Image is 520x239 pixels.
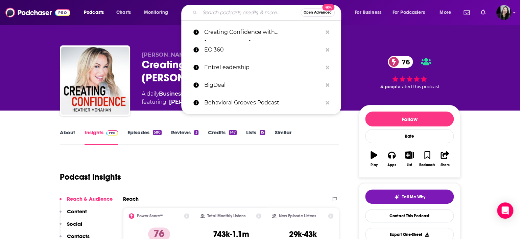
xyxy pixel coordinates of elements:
[497,202,513,219] div: Open Intercom Messenger
[181,23,341,41] a: Creating Confidence with [PERSON_NAME]
[85,129,118,145] a: InsightsPodchaser Pro
[61,47,129,115] img: Creating Confidence with Heather Monahan
[388,7,435,18] button: open menu
[204,23,322,41] p: Creating Confidence with Heather Monahan
[204,76,322,94] p: BigDeal
[496,5,511,20] img: User Profile
[208,129,237,145] a: Credits147
[365,190,454,204] button: tell me why sparkleTell Me Why
[67,196,113,202] p: Reach & Audience
[365,209,454,222] a: Contact This Podcast
[204,94,322,112] p: Behavioral Grooves Podcast
[279,214,316,218] h2: New Episode Listens
[153,130,162,135] div: 580
[365,129,454,143] div: Rate
[435,7,459,18] button: open menu
[60,172,121,182] h1: Podcast Insights
[60,221,82,233] button: Social
[5,6,70,19] img: Podchaser - Follow, Share and Rate Podcasts
[181,41,341,59] a: EO 360
[260,130,265,135] div: 15
[388,56,413,68] a: 76
[393,8,425,17] span: For Podcasters
[169,98,217,106] div: [PERSON_NAME]
[204,41,322,59] p: EO 360
[440,163,449,167] div: Share
[112,7,135,18] a: Charts
[350,7,390,18] button: open menu
[275,129,291,145] a: Similar
[322,4,334,11] span: New
[60,208,87,221] button: Content
[142,90,284,106] div: A daily podcast
[181,94,341,112] a: Behavioral Grooves Podcast
[246,129,265,145] a: Lists15
[181,59,341,76] a: EntreLeadership
[407,163,412,167] div: List
[301,8,335,17] button: Open AdvancedNew
[394,194,399,200] img: tell me why sparkle
[380,84,400,89] span: 4 people
[419,163,435,167] div: Bookmark
[194,130,198,135] div: 3
[60,196,113,208] button: Reach & Audience
[229,130,237,135] div: 147
[371,163,378,167] div: Play
[365,147,383,171] button: Play
[402,194,425,200] span: Tell Me Why
[171,129,198,145] a: Reviews3
[200,7,301,18] input: Search podcasts, credits, & more...
[159,91,184,97] a: Business
[461,7,472,18] a: Show notifications dropdown
[207,214,245,218] h2: Total Monthly Listens
[436,147,454,171] button: Share
[359,52,460,94] div: 76 4 peoplerated this podcast
[67,208,87,215] p: Content
[142,98,284,106] span: featuring
[204,59,322,76] p: EntreLeadership
[400,84,440,89] span: rated this podcast
[478,7,488,18] a: Show notifications dropdown
[60,129,75,145] a: About
[418,147,436,171] button: Bookmark
[123,196,139,202] h2: Reach
[401,147,418,171] button: List
[355,8,381,17] span: For Business
[181,76,341,94] a: BigDeal
[496,5,511,20] span: Logged in as marypoffenroth
[144,8,168,17] span: Monitoring
[383,147,400,171] button: Apps
[304,11,332,14] span: Open Advanced
[496,5,511,20] button: Show profile menu
[127,129,162,145] a: Episodes580
[440,8,451,17] span: More
[387,163,396,167] div: Apps
[137,214,163,218] h2: Power Score™
[142,52,262,58] span: [PERSON_NAME] | [PERSON_NAME] Media
[116,8,131,17] span: Charts
[139,7,177,18] button: open menu
[365,112,454,126] button: Follow
[395,56,413,68] span: 76
[106,130,118,136] img: Podchaser Pro
[67,221,82,227] p: Social
[188,5,348,20] div: Search podcasts, credits, & more...
[84,8,104,17] span: Podcasts
[79,7,113,18] button: open menu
